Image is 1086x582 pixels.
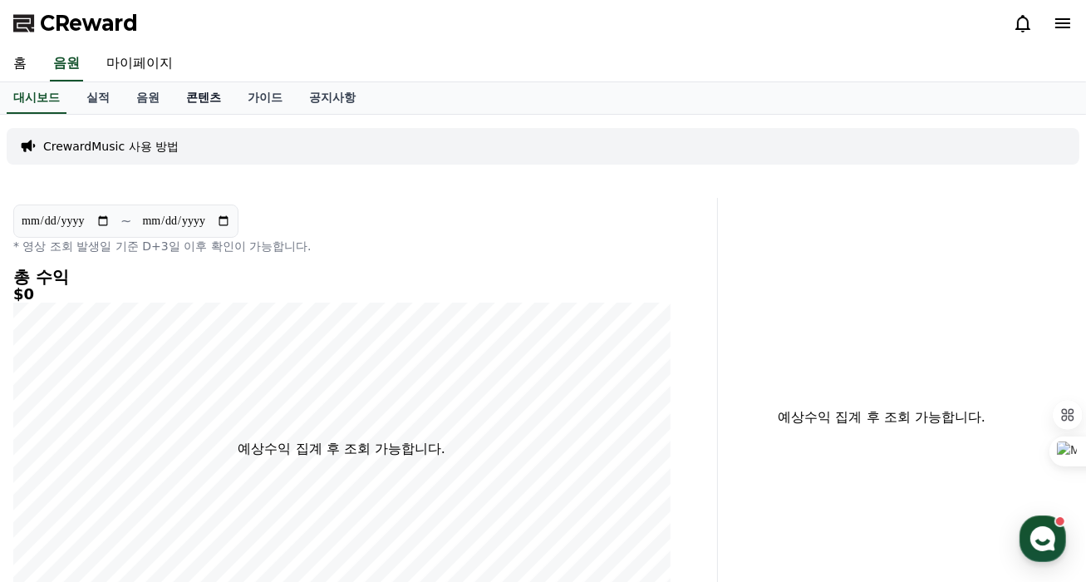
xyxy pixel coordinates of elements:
[73,82,123,114] a: 실적
[123,82,173,114] a: 음원
[234,82,296,114] a: 가이드
[13,268,671,286] h4: 총 수익
[52,469,62,482] span: 홈
[731,407,1034,427] p: 예상수익 집계 후 조회 가능합니다.
[296,82,369,114] a: 공지사항
[13,286,671,303] h5: $0
[13,238,671,254] p: * 영상 조회 발생일 기준 D+3일 이후 확인이 가능합니다.
[7,82,66,114] a: 대시보드
[13,10,138,37] a: CReward
[120,211,131,231] p: ~
[257,469,277,482] span: 설정
[238,439,445,459] p: 예상수익 집계 후 조회 가능합니다.
[5,444,110,486] a: 홈
[110,444,214,486] a: 대화
[152,470,172,483] span: 대화
[43,138,179,155] a: CrewardMusic 사용 방법
[50,47,83,81] a: 음원
[173,82,234,114] a: 콘텐츠
[214,444,319,486] a: 설정
[93,47,186,81] a: 마이페이지
[40,10,138,37] span: CReward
